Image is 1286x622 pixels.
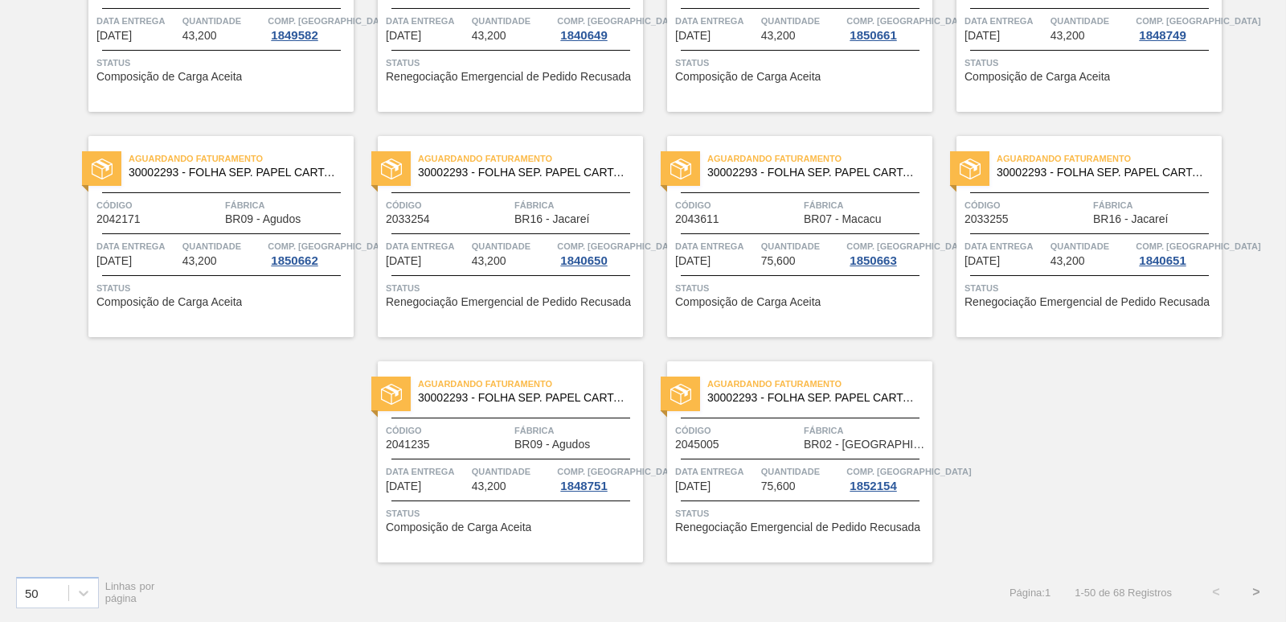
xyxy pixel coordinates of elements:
span: BR07 - Macacu [804,213,881,225]
span: Comp. Carga [846,238,971,254]
span: 30002293 - FOLHA SEP. PAPEL CARTAO 1200x1000M 350g [707,392,919,404]
a: statusAguardando Faturamento30002293 - FOLHA SEP. PAPEL CARTAO 1200x1000M 350gCódigo2045005Fábric... [643,361,932,562]
span: Fábrica [804,422,928,439]
span: 2042171 [96,213,141,225]
span: 1 - 50 de 68 Registros [1075,587,1172,599]
span: 30002293 - FOLHA SEP. PAPEL CARTAO 1200x1000M 350g [418,392,630,404]
span: Data Entrega [96,238,178,254]
span: Composição de Carga Aceita [96,71,242,83]
span: 08/11/2025 [675,30,711,42]
span: Aguardando Faturamento [997,150,1222,167]
span: Data Entrega [386,463,468,480]
span: Composição de Carga Aceita [386,521,531,533]
span: BR16 - Jacareí [514,213,589,225]
span: Data Entrega [964,13,1046,29]
a: Comp. [GEOGRAPHIC_DATA]1840650 [557,238,639,267]
span: 43,200 [761,30,796,42]
img: status [670,384,691,405]
img: status [92,159,113,179]
span: Quantidade [182,238,264,254]
span: Comp. Carga [557,13,682,29]
img: status [381,159,402,179]
span: 12/11/2025 [964,255,1000,267]
span: Status [96,55,350,71]
div: 1840649 [557,29,610,42]
span: Composição de Carga Aceita [964,71,1110,83]
span: Quantidade [761,238,843,254]
span: 10/11/2025 [96,255,132,267]
div: 1848749 [1136,29,1189,42]
span: Comp. Carga [846,13,971,29]
a: Comp. [GEOGRAPHIC_DATA]1840649 [557,13,639,42]
div: 1848751 [557,480,610,492]
span: 43,200 [1051,255,1085,267]
span: Aguardando Faturamento [418,150,643,167]
span: Comp. Carga [1136,13,1260,29]
span: BR09 - Agudos [514,439,590,451]
span: 12/11/2025 [386,480,421,492]
span: Fábrica [804,197,928,213]
a: Comp. [GEOGRAPHIC_DATA]1840651 [1136,238,1218,267]
a: Comp. [GEOGRAPHIC_DATA]1848751 [557,463,639,492]
span: Status [386,280,639,296]
div: 1850662 [268,254,321,267]
span: 2033255 [964,213,1009,225]
span: Código [386,197,510,213]
span: 07/11/2025 [386,30,421,42]
img: status [670,159,691,179]
span: Data Entrega [675,238,757,254]
img: status [381,384,402,405]
span: 75,600 [761,480,796,492]
div: 50 [25,586,39,599]
a: Comp. [GEOGRAPHIC_DATA]1850661 [846,13,928,42]
span: 43,200 [472,30,506,42]
span: Status [675,280,928,296]
span: Código [386,422,510,439]
span: Quantidade [1051,238,1132,254]
span: Aguardando Faturamento [707,150,932,167]
span: BR09 - Agudos [225,213,301,225]
span: Quantidade [472,13,554,29]
span: Data Entrega [964,238,1046,254]
span: 43,200 [1051,30,1085,42]
div: 1840651 [1136,254,1189,267]
span: Data Entrega [96,13,178,29]
span: Data Entrega [386,13,468,29]
span: Quantidade [472,238,554,254]
span: Status [675,505,928,521]
span: 30002293 - FOLHA SEP. PAPEL CARTAO 1200x1000M 350g [129,167,341,179]
span: Comp. Carga [1136,238,1260,254]
a: Comp. [GEOGRAPHIC_DATA]1850663 [846,238,928,267]
span: Quantidade [761,13,843,29]
span: 43,200 [472,480,506,492]
span: 2033254 [386,213,430,225]
span: Fábrica [1093,197,1218,213]
span: Renegociação Emergencial de Pedido Recusada [386,71,631,83]
span: Status [96,280,350,296]
span: Comp. Carga [557,463,682,480]
span: Status [386,505,639,521]
span: 07/11/2025 [96,30,132,42]
span: Aguardando Faturamento [418,376,643,392]
button: < [1196,572,1236,612]
span: 14/11/2025 [675,480,711,492]
span: Quantidade [472,463,554,480]
span: Fábrica [225,197,350,213]
span: 2041235 [386,439,430,451]
span: Aguardando Faturamento [707,376,932,392]
div: 1852154 [846,480,899,492]
span: 10/11/2025 [386,255,421,267]
a: Comp. [GEOGRAPHIC_DATA]1850662 [268,238,350,267]
span: Quantidade [182,13,264,29]
a: statusAguardando Faturamento30002293 - FOLHA SEP. PAPEL CARTAO 1200x1000M 350gCódigo2041235Fábric... [354,361,643,562]
span: BR02 - Sergipe [804,439,928,451]
a: statusAguardando Faturamento30002293 - FOLHA SEP. PAPEL CARTAO 1200x1000M 350gCódigo2033255Fábric... [932,136,1222,337]
span: Quantidade [1051,13,1132,29]
span: Linhas por página [105,580,155,604]
span: Código [675,197,800,213]
span: 43,200 [472,255,506,267]
span: Renegociação Emergencial de Pedido Recusada [386,296,631,308]
span: Status [964,55,1218,71]
a: Comp. [GEOGRAPHIC_DATA]1852154 [846,463,928,492]
span: Comp. Carga [268,238,392,254]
